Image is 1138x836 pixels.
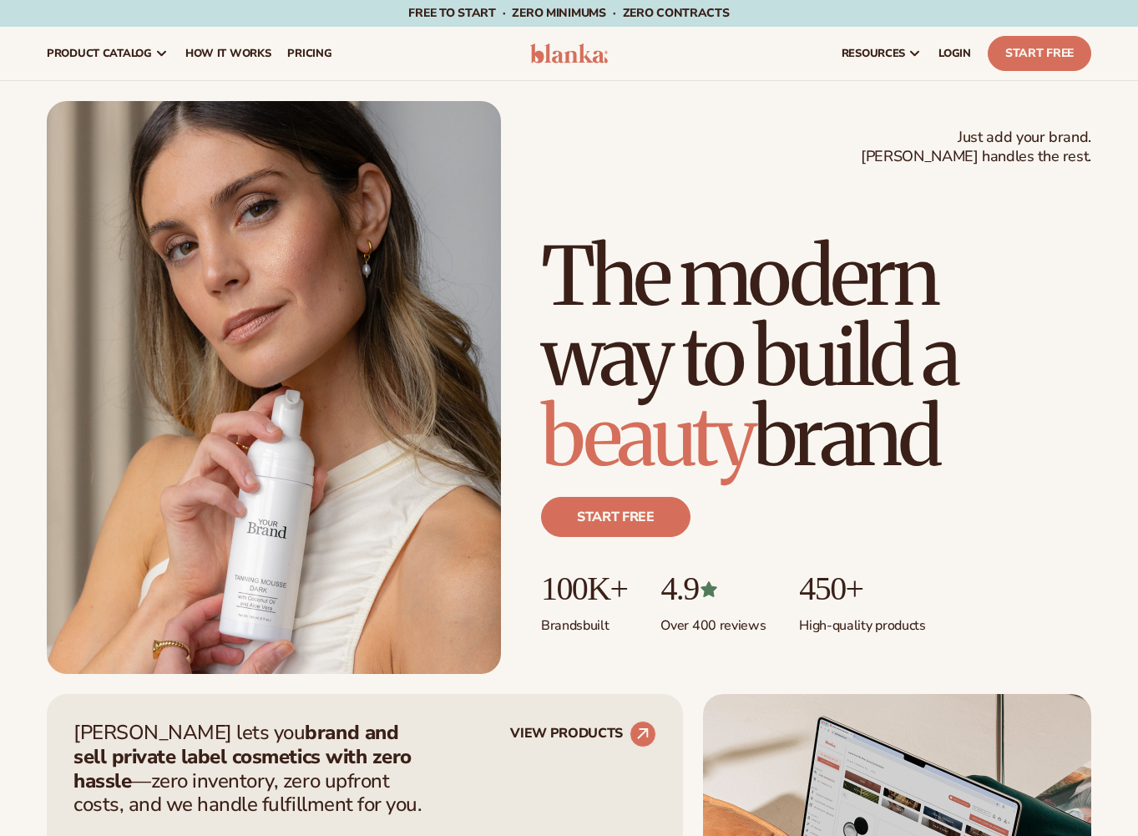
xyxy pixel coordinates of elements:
span: beauty [541,387,753,487]
p: [PERSON_NAME] lets you —zero inventory, zero upfront costs, and we handle fulfillment for you. [73,721,432,817]
a: How It Works [177,27,280,80]
img: Female holding tanning mousse. [47,101,501,674]
p: Over 400 reviews [660,607,766,635]
span: Just add your brand. [PERSON_NAME] handles the rest. [861,128,1091,167]
span: resources [842,47,905,60]
p: High-quality products [799,607,925,635]
a: pricing [279,27,340,80]
p: 100K+ [541,570,627,607]
span: product catalog [47,47,152,60]
a: resources [833,27,930,80]
p: 450+ [799,570,925,607]
h1: The modern way to build a brand [541,236,1091,477]
strong: brand and sell private label cosmetics with zero hassle [73,719,412,794]
a: product catalog [38,27,177,80]
span: LOGIN [938,47,971,60]
img: logo [530,43,609,63]
a: LOGIN [930,27,979,80]
span: pricing [287,47,331,60]
p: 4.9 [660,570,766,607]
a: VIEW PRODUCTS [510,721,656,747]
p: Brands built [541,607,627,635]
a: Start Free [988,36,1091,71]
span: Free to start · ZERO minimums · ZERO contracts [408,5,729,21]
a: Start free [541,497,690,537]
span: How It Works [185,47,271,60]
